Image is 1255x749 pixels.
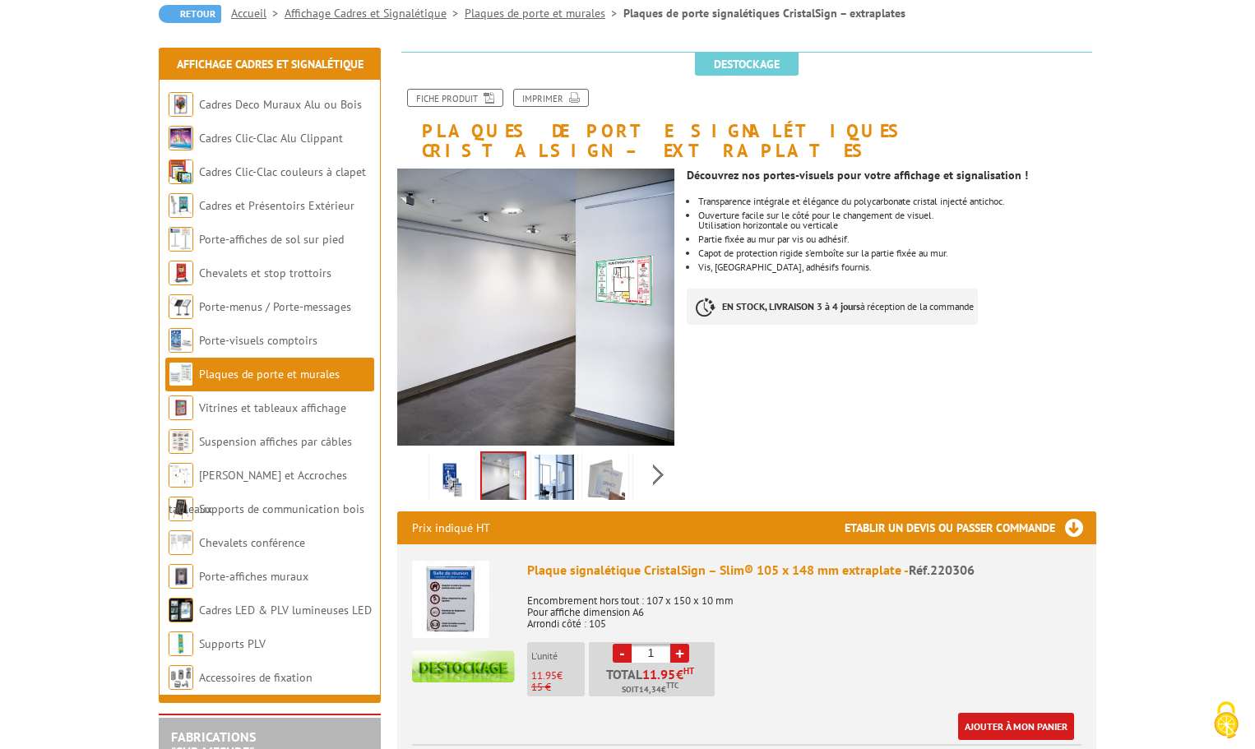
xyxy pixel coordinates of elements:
a: Cadres Clic-Clac couleurs à clapet [199,164,366,179]
a: - [613,644,632,663]
a: Cadres et Présentoirs Extérieur [199,198,354,213]
img: Cadres LED & PLV lumineuses LED [169,598,193,622]
strong: EN STOCK, LIVRAISON 3 à 4 jours [722,300,860,312]
img: Porte-affiches de sol sur pied [169,227,193,252]
a: Plaques de porte et murales [465,6,623,21]
p: Total [593,668,715,696]
span: Next [651,461,666,488]
img: Plaques de porte et murales [169,362,193,386]
div: Découvrez nos portes-visuels pour votre affichage et signalisation ! [687,170,1096,180]
a: Accueil [231,6,285,21]
a: Accessoires de fixation [199,670,313,685]
img: Accessoires de fixation [169,665,193,690]
img: Porte-menus / Porte-messages [169,294,193,319]
a: Plaques de porte et murales [199,367,340,381]
a: Chevalets et stop trottoirs [199,266,331,280]
a: Cadres LED & PLV lumineuses LED [199,603,372,617]
span: Soit € [622,683,678,696]
div: Vis, [GEOGRAPHIC_DATA], adhésifs fournis. [698,262,1096,272]
p: à réception de la commande [687,289,978,325]
span: Réf.220306 [909,562,975,578]
span: 11.95 [531,668,557,682]
a: Imprimer [513,89,589,107]
img: Cadres Clic-Clac Alu Clippant [169,126,193,150]
p: Encombrement hors tout : 107 x 150 x 10 mm Pour affiche dimension A6 Arrondi côté : 105 [527,584,1081,630]
a: Affichage Cadres et Signalétique [177,57,364,72]
img: plaques_de_porte_murales_220306_3.jpg [482,453,525,504]
a: Retour [159,5,221,23]
a: Porte-visuels comptoirs [199,333,317,348]
img: Porte-affiches muraux [169,564,193,589]
span: Destockage [695,53,799,76]
img: Chevalets et stop trottoirs [169,261,193,285]
img: 220306_support_affiche_mural_situation.jpg [535,455,574,506]
a: Cadres Deco Muraux Alu ou Bois [199,97,362,112]
li: Partie fixée au mur par vis ou adhésif. [698,234,1096,244]
img: Chevalets conférence [169,530,193,555]
img: 220304_220305_220306_plaque_signaletique_cristalsign.jpg [433,455,472,506]
img: Cadres Deco Muraux Alu ou Bois [169,92,193,117]
img: plaques_de_porte_murales_220306_3.jpg [397,169,674,446]
img: Suspension affiches par câbles [169,429,193,454]
a: Porte-affiches de sol sur pied [199,232,344,247]
img: Vitrines et tableaux affichage [169,395,193,420]
div: Plaque signalétique CristalSign – Slim® 105 x 148 mm extraplate - [527,561,1081,580]
li: Ouverture facile sur le côté pour le changement de visuel. Utilisation horizontale ou verticale [698,210,1096,230]
span: 11.95 [642,668,676,681]
a: Chevalets conférence [199,535,305,550]
a: Porte-affiches muraux [199,569,308,584]
img: 220306_support_affiche_mural.jpg [586,455,625,506]
sup: TTC [666,681,678,690]
img: Cadres et Présentoirs Extérieur [169,193,193,218]
h3: Etablir un devis ou passer commande [845,511,1096,544]
a: Affichage Cadres et Signalétique [285,6,465,21]
p: Prix indiqué HT [412,511,490,544]
li: Capot de protection rigide s’emboîte sur la partie fixée au mur. [698,248,1096,258]
li: Transparence intégrale et élégance du polycarbonate cristal injecté antichoc. [698,196,1096,206]
img: Porte-visuels comptoirs [169,328,193,353]
a: Supports de communication bois [199,502,364,516]
img: Cookies (fenêtre modale) [1206,700,1247,741]
img: Supports PLV [169,631,193,656]
a: Porte-menus / Porte-messages [199,299,351,314]
img: Cimaises et Accroches tableaux [169,463,193,488]
img: 220306.gif [637,455,676,506]
span: € [676,668,683,681]
a: Vitrines et tableaux affichage [199,400,346,415]
a: + [670,644,689,663]
img: Cadres Clic-Clac couleurs à clapet [169,160,193,184]
p: L'unité [531,650,585,662]
a: [PERSON_NAME] et Accroches tableaux [169,468,347,516]
p: 15 € [531,682,585,693]
a: Cadres Clic-Clac Alu Clippant [199,131,343,146]
a: Fiche produit [407,89,503,107]
li: Plaques de porte signalétiques CristalSign – extraplates [623,5,905,21]
img: destockage [412,650,515,682]
a: Ajouter à mon panier [958,713,1074,740]
img: Plaque signalétique CristalSign – Slim® 105 x 148 mm extraplate [412,561,489,638]
p: € [531,670,585,682]
button: Cookies (fenêtre modale) [1197,693,1255,749]
span: 14,34 [639,683,661,696]
a: Supports PLV [199,636,266,651]
a: Suspension affiches par câbles [199,434,352,449]
sup: HT [683,665,694,677]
